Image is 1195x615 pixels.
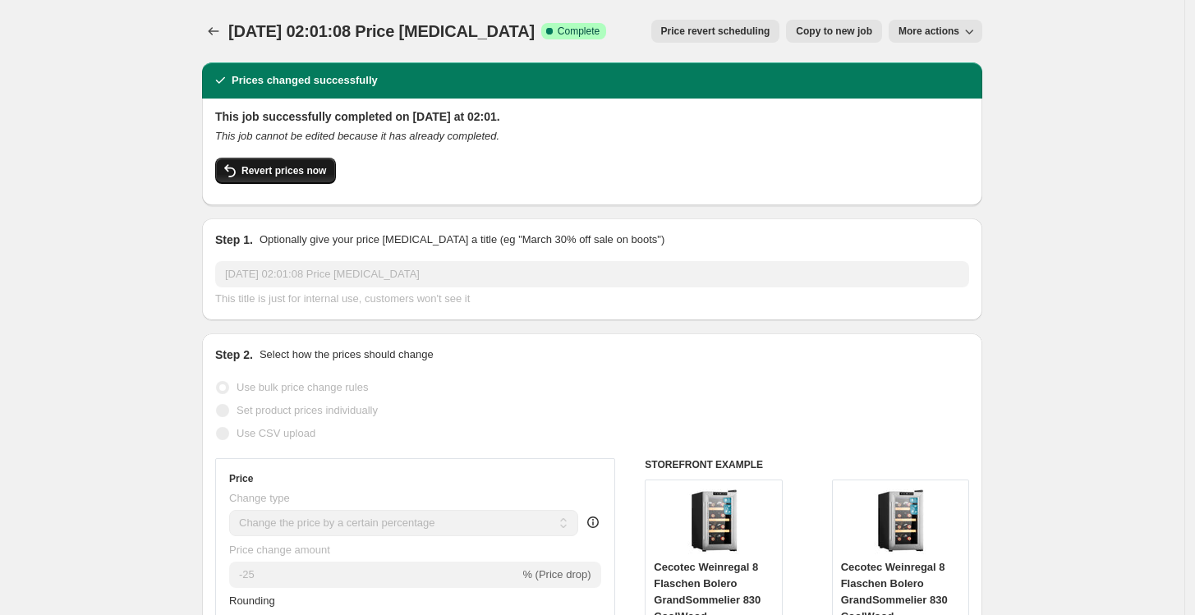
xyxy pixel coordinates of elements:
span: More actions [899,25,959,38]
span: Price revert scheduling [661,25,770,38]
h6: STOREFRONT EXAMPLE [645,458,969,471]
span: Price change amount [229,544,330,556]
span: Change type [229,492,290,504]
span: This title is just for internal use, customers won't see it [215,292,470,305]
button: Price change jobs [202,20,225,43]
span: Use CSV upload [237,427,315,439]
p: Optionally give your price [MEDICAL_DATA] a title (eg "March 30% off sale on boots") [260,232,664,248]
h2: Step 2. [215,347,253,363]
span: Copy to new job [796,25,872,38]
input: 30% off holiday sale [215,261,969,287]
button: More actions [889,20,982,43]
button: Copy to new job [786,20,882,43]
div: help [585,514,601,530]
span: Complete [558,25,600,38]
p: Select how the prices should change [260,347,434,363]
span: % (Price drop) [522,568,591,581]
h2: This job successfully completed on [DATE] at 02:01. [215,108,969,125]
span: [DATE] 02:01:08 Price [MEDICAL_DATA] [228,22,535,40]
h2: Prices changed successfully [232,72,378,89]
img: 71Cl7ZQBTCL_80x.jpg [681,489,747,554]
input: -15 [229,562,519,588]
span: Set product prices individually [237,404,378,416]
img: 71Cl7ZQBTCL_80x.jpg [867,489,933,554]
h3: Price [229,472,253,485]
i: This job cannot be edited because it has already completed. [215,130,499,142]
span: Rounding [229,594,275,607]
button: Revert prices now [215,158,336,184]
button: Price revert scheduling [651,20,780,43]
span: Use bulk price change rules [237,381,368,393]
h2: Step 1. [215,232,253,248]
span: Revert prices now [241,164,326,177]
